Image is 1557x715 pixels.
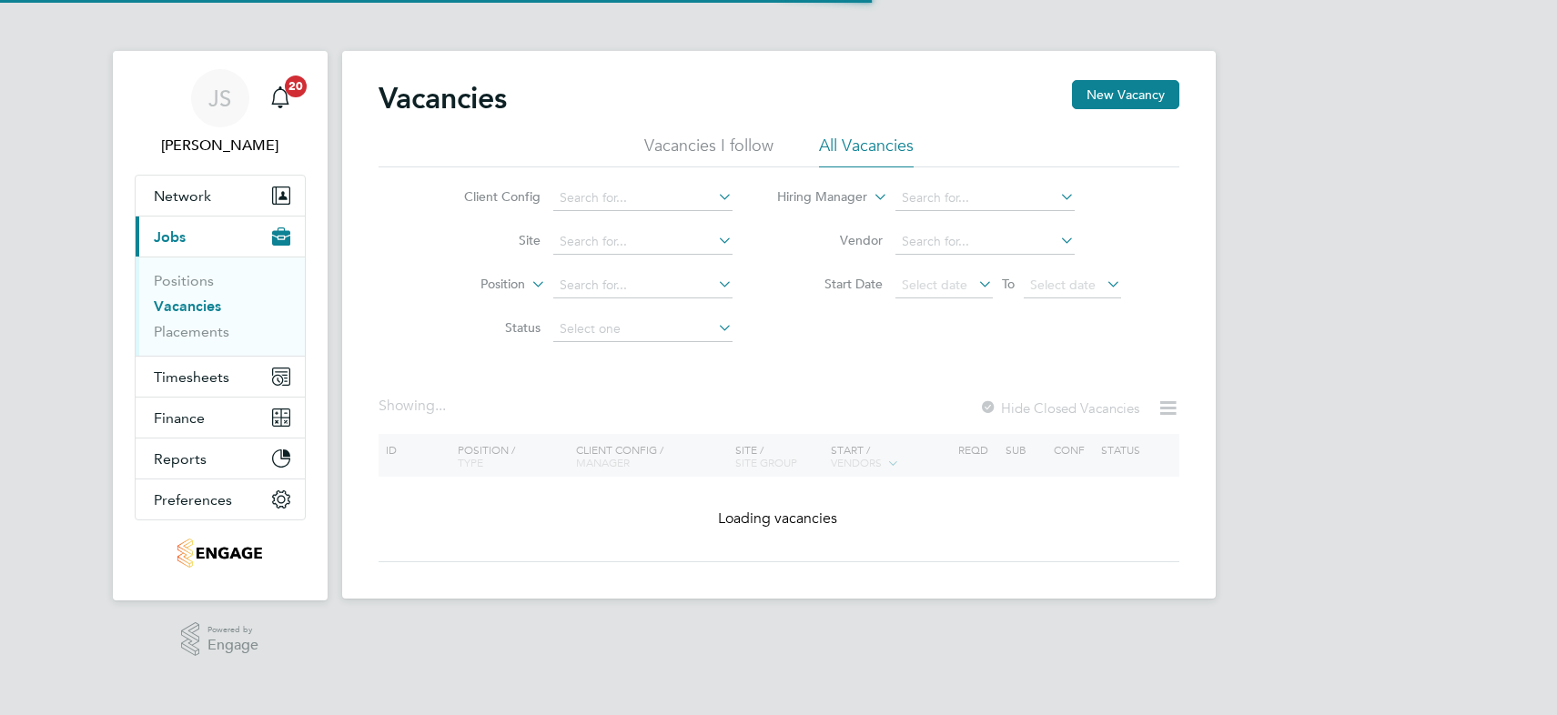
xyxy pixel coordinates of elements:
a: JS[PERSON_NAME] [135,69,306,156]
input: Search for... [553,273,733,298]
label: Client Config [436,188,541,205]
span: ... [435,397,446,415]
span: To [996,272,1020,296]
input: Search for... [895,229,1075,255]
span: Engage [207,638,258,653]
label: Start Date [778,276,883,292]
a: Positions [154,272,214,289]
a: 20 [262,69,298,127]
span: Network [154,187,211,205]
span: Reports [154,450,207,468]
button: Reports [136,438,305,478]
input: Select one [553,317,733,342]
input: Search for... [553,229,733,255]
span: Select date [1030,277,1096,293]
div: Showing [379,397,450,416]
span: 20 [285,76,307,97]
li: Vacancies I follow [644,135,773,167]
span: Preferences [154,491,232,509]
label: Site [436,232,541,248]
a: Vacancies [154,297,221,315]
span: JS [208,86,231,110]
span: Select date [902,277,967,293]
li: All Vacancies [819,135,914,167]
nav: Main navigation [113,51,328,600]
button: Network [136,176,305,216]
a: Go to home page [135,539,306,568]
label: Hiring Manager [763,188,867,206]
button: Timesheets [136,357,305,397]
span: Finance [154,409,205,427]
input: Search for... [553,186,733,211]
button: Jobs [136,217,305,257]
div: Jobs [136,257,305,356]
span: Jobs [154,228,186,246]
label: Position [420,276,525,294]
button: Finance [136,398,305,438]
img: nowcareers-logo-retina.png [177,539,262,568]
span: Timesheets [154,368,229,386]
button: Preferences [136,479,305,519]
span: Powered by [207,622,258,638]
label: Status [436,319,541,336]
h2: Vacancies [379,80,507,116]
input: Search for... [895,186,1075,211]
button: New Vacancy [1072,80,1179,109]
span: James Symons [135,135,306,156]
label: Vendor [778,232,883,248]
a: Powered byEngage [181,622,258,657]
a: Placements [154,323,229,340]
label: Hide Closed Vacancies [979,399,1139,417]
